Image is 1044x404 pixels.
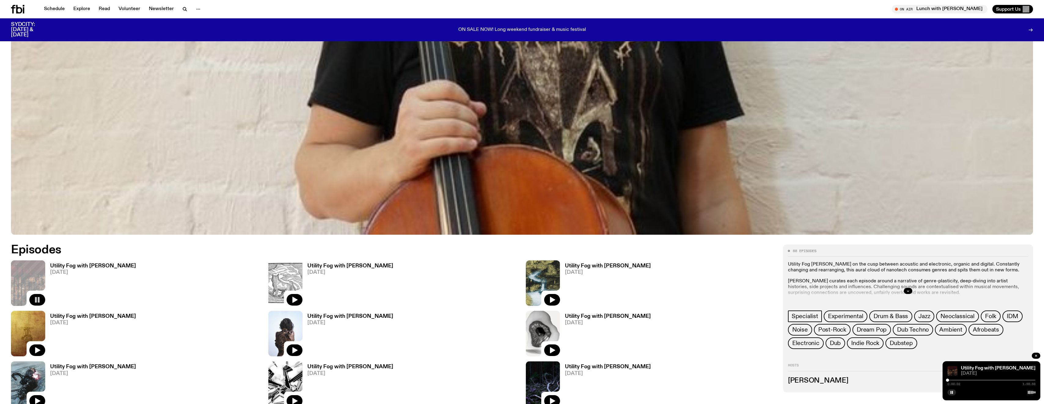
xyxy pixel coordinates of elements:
span: [DATE] [307,371,393,376]
a: Dub Techno [893,324,933,336]
span: [DATE] [50,371,136,376]
a: Utility Fog with [PERSON_NAME][DATE] [560,263,651,306]
a: Dub [826,337,845,349]
h3: [PERSON_NAME] [788,377,1028,384]
a: Ambient [935,324,967,336]
a: Schedule [40,5,68,13]
h3: Utility Fog with [PERSON_NAME] [307,364,393,369]
span: [DATE] [565,270,651,275]
img: Edit from Juanlu Barlow & his Love-fi Recordings' This is not a new Three Broken Tapes album [526,311,560,356]
span: Dubstep [890,340,913,347]
a: Utility Fog with [PERSON_NAME] [961,366,1035,371]
span: [DATE] [961,371,1035,376]
span: 1:59:59 [1023,383,1035,386]
span: Ambient [939,326,962,333]
h3: SYDCITY: [DATE] & [DATE] [11,22,50,38]
span: Experimental [828,313,863,320]
span: Support Us [996,6,1021,12]
a: Neoclassical [936,310,979,322]
span: IDM [1007,313,1018,320]
a: Electronic [788,337,824,349]
a: Jazz [914,310,934,322]
a: Dubstep [885,337,917,349]
span: [DATE] [565,320,651,325]
p: ON SALE NOW! Long weekend fundraiser & music festival [458,27,586,33]
span: Neoclassical [940,313,975,320]
span: [DATE] [50,270,136,275]
span: Jazz [918,313,930,320]
img: Cover for EYDN's single "Gold" [11,311,45,356]
span: [DATE] [50,320,136,325]
span: 88 episodes [793,249,816,253]
a: Drum & Bass [869,310,912,322]
a: Explore [70,5,94,13]
p: [PERSON_NAME] curates each episode around a narrative of genre-plasticity, deep-diving into artis... [788,278,1028,296]
h3: Utility Fog with [PERSON_NAME] [307,314,393,319]
a: Dream Pop [852,324,891,336]
a: Utility Fog with [PERSON_NAME][DATE] [302,263,393,306]
p: Utility Fog [PERSON_NAME] on the cusp between acoustic and electronic, organic and digital. Const... [788,262,1028,273]
h3: Utility Fog with [PERSON_NAME] [565,263,651,269]
span: Dub Techno [897,326,929,333]
span: 0:00:02 [947,383,960,386]
span: Dream Pop [857,326,887,333]
a: Indie Rock [847,337,884,349]
a: Experimental [824,310,868,322]
a: Post-Rock [814,324,851,336]
a: Utility Fog with [PERSON_NAME][DATE] [45,263,136,306]
h3: Utility Fog with [PERSON_NAME] [307,263,393,269]
img: Cover of Leese's album Δ [268,311,302,356]
a: Specialist [788,310,822,322]
h2: Hosts [788,364,1028,371]
span: [DATE] [307,270,393,275]
span: Electronic [792,340,819,347]
a: Utility Fog with [PERSON_NAME][DATE] [45,314,136,356]
a: Folk [981,310,1001,322]
h3: Utility Fog with [PERSON_NAME] [565,314,651,319]
a: Utility Fog with [PERSON_NAME][DATE] [302,314,393,356]
img: Cover to (SAFETY HAZARD) مخاطر السلامة by electroneya, MARTINA and TNSXORDS [947,366,957,376]
button: Support Us [992,5,1033,13]
span: Noise [792,326,808,333]
a: Newsletter [145,5,178,13]
img: Cover of Corps Citoyen album Barrani [526,260,560,306]
span: Indie Rock [851,340,879,347]
a: Volunteer [115,5,144,13]
a: Afrobeats [969,324,1003,336]
button: On AirLunch with [PERSON_NAME] [892,5,987,13]
a: IDM [1002,310,1022,322]
a: Utility Fog with [PERSON_NAME][DATE] [560,314,651,356]
img: Cover for Kansai Bruises by Valentina Magaletti & YPY [268,260,302,306]
span: [DATE] [565,371,651,376]
a: Noise [788,324,812,336]
h3: Utility Fog with [PERSON_NAME] [565,364,651,369]
span: Dub [830,340,841,347]
span: Post-Rock [818,326,846,333]
span: Folk [985,313,996,320]
h3: Utility Fog with [PERSON_NAME] [50,364,136,369]
span: Specialist [792,313,818,320]
h3: Utility Fog with [PERSON_NAME] [50,263,136,269]
h2: Episodes [11,244,690,255]
a: Read [95,5,114,13]
span: Afrobeats [973,326,999,333]
span: Drum & Bass [874,313,908,320]
h3: Utility Fog with [PERSON_NAME] [50,314,136,319]
span: [DATE] [307,320,393,325]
